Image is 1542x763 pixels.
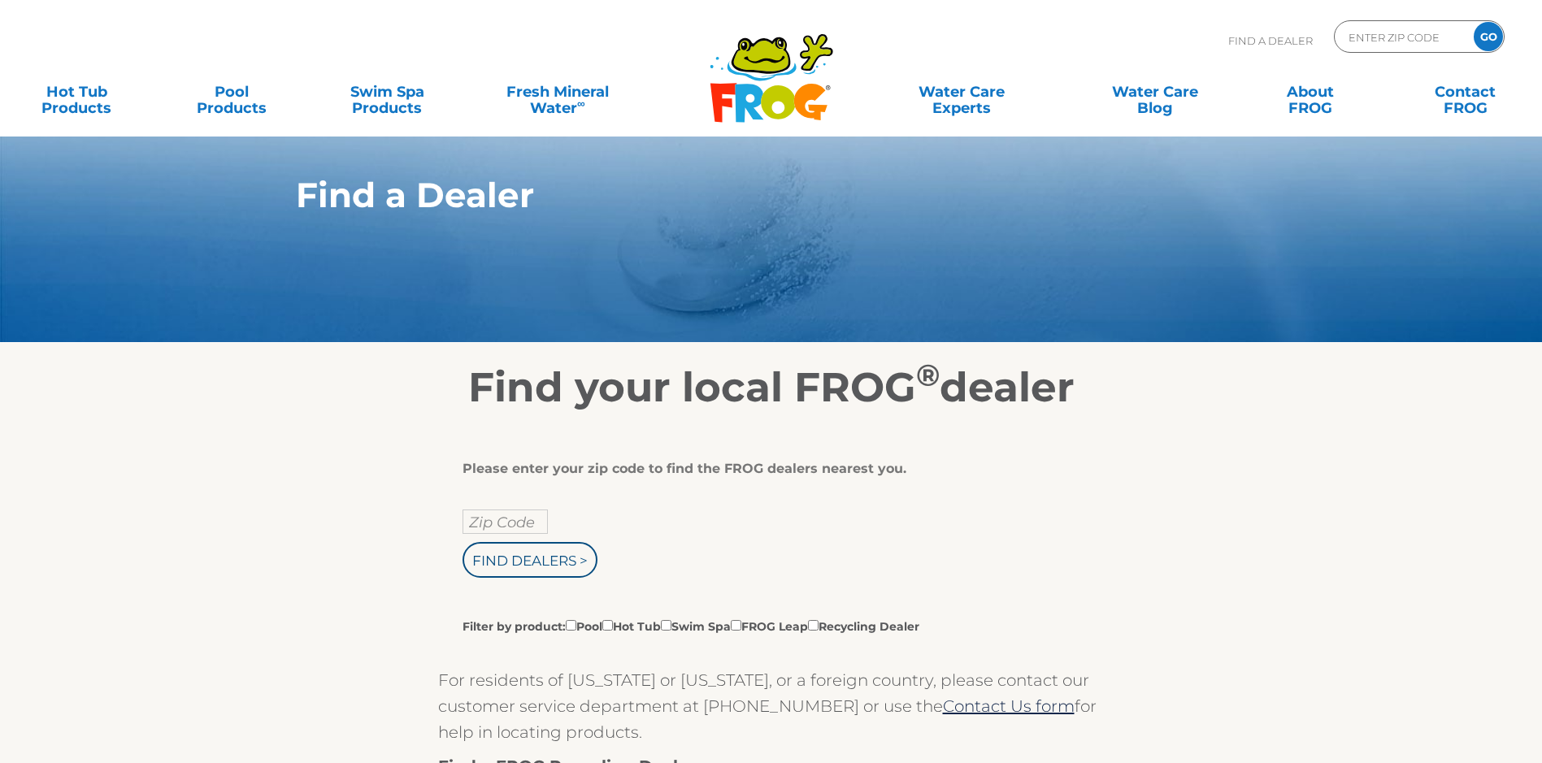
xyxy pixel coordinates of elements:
[1347,25,1457,49] input: Zip Code Form
[463,542,597,578] input: Find Dealers >
[566,620,576,631] input: Filter by product:PoolHot TubSwim SpaFROG LeapRecycling Dealer
[1094,76,1215,108] a: Water CareBlog
[327,76,448,108] a: Swim SpaProducts
[1405,76,1526,108] a: ContactFROG
[172,76,293,108] a: PoolProducts
[1249,76,1370,108] a: AboutFROG
[438,667,1105,745] p: For residents of [US_STATE] or [US_STATE], or a foreign country, please contact our customer serv...
[463,461,1068,477] div: Please enter your zip code to find the FROG dealers nearest you.
[661,620,671,631] input: Filter by product:PoolHot TubSwim SpaFROG LeapRecycling Dealer
[864,76,1060,108] a: Water CareExperts
[916,357,940,393] sup: ®
[731,620,741,631] input: Filter by product:PoolHot TubSwim SpaFROG LeapRecycling Dealer
[296,176,1171,215] h1: Find a Dealer
[463,617,919,635] label: Filter by product: Pool Hot Tub Swim Spa FROG Leap Recycling Dealer
[271,363,1271,412] h2: Find your local FROG dealer
[943,696,1075,716] a: Contact Us form
[1474,22,1503,51] input: GO
[808,620,819,631] input: Filter by product:PoolHot TubSwim SpaFROG LeapRecycling Dealer
[16,76,137,108] a: Hot TubProducts
[602,620,613,631] input: Filter by product:PoolHot TubSwim SpaFROG LeapRecycling Dealer
[1228,20,1313,61] p: Find A Dealer
[482,76,633,108] a: Fresh MineralWater∞
[577,97,585,110] sup: ∞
